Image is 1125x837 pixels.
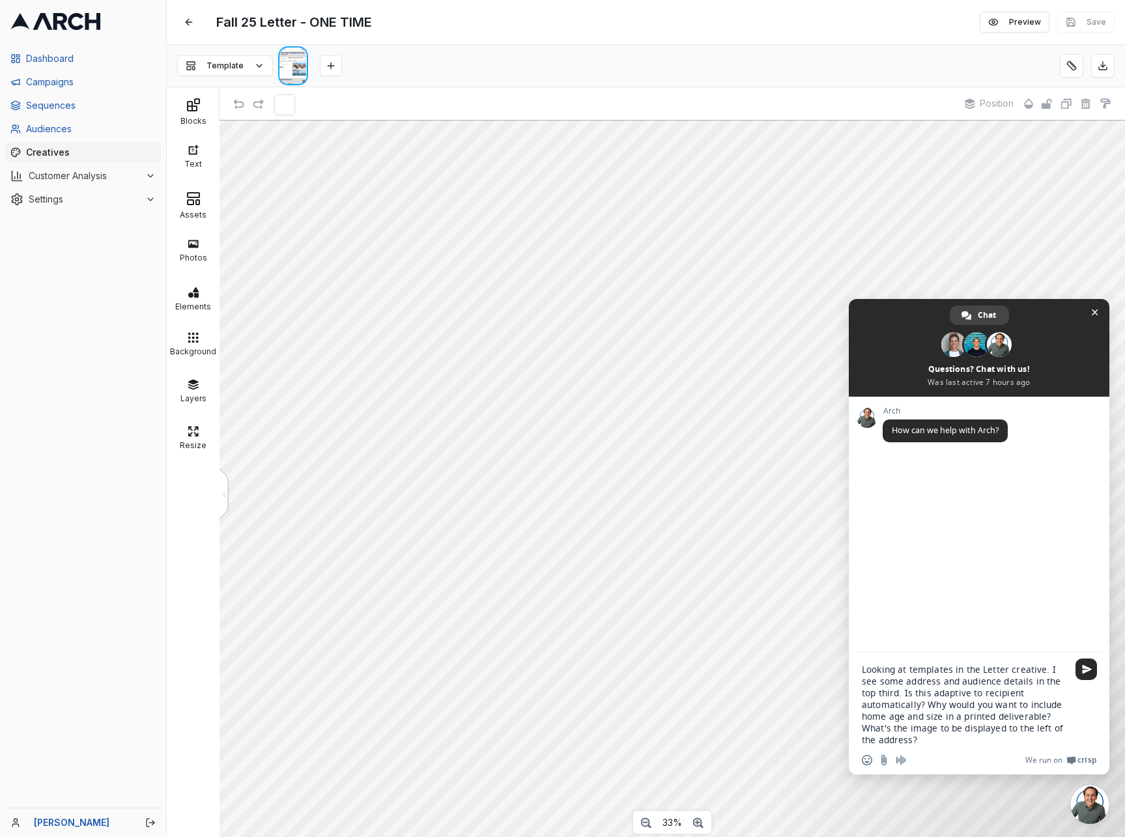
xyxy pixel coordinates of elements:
button: 33% [656,813,689,832]
button: Settings [5,189,161,210]
div: Background [170,343,216,356]
div: Elements [170,298,216,311]
span: Fall 25 Letter - ONE TIME [211,10,377,34]
span: Crisp [1077,755,1096,765]
span: Send [1075,659,1097,680]
span: Insert an emoji [862,755,872,765]
div: Assets [170,206,216,220]
span: Arch [883,406,1008,416]
div: Text [170,156,216,169]
button: Customer Analysis [5,165,161,186]
span: Template [206,61,244,71]
span: We run on [1025,755,1062,765]
span: Audiences [26,122,156,135]
button: Preview [980,12,1049,33]
a: Audiences [5,119,161,139]
textarea: Compose your message... [862,664,1068,746]
span: Audio message [896,755,906,765]
span: 33% [662,817,682,829]
div: Layers [170,390,216,403]
span: Dashboard [26,52,156,65]
a: We run onCrisp [1025,755,1096,765]
a: [PERSON_NAME] [34,816,131,829]
span: Creatives [26,146,156,159]
span: Customer Analysis [29,169,140,182]
div: Photos [170,249,216,262]
span: Settings [29,193,140,206]
span: Close chat [1088,305,1102,319]
a: Campaigns [5,72,161,92]
a: Creatives [5,142,161,163]
button: Position [958,94,1020,113]
div: Resize [170,437,216,450]
div: Close chat [1070,785,1109,824]
div: Blocks [170,113,216,126]
div: < [222,487,225,500]
a: Dashboard [5,48,161,69]
span: Campaigns [26,76,156,89]
span: How can we help with Arch? [892,425,999,436]
span: Send a file [879,755,889,765]
button: Log out [141,814,160,832]
a: Sequences [5,95,161,116]
span: Position [980,98,1014,109]
span: Chat [978,305,996,325]
div: Chat [950,305,1009,325]
button: Template [177,55,273,76]
button: Add Page [320,55,342,76]
span: Sequences [26,99,156,112]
